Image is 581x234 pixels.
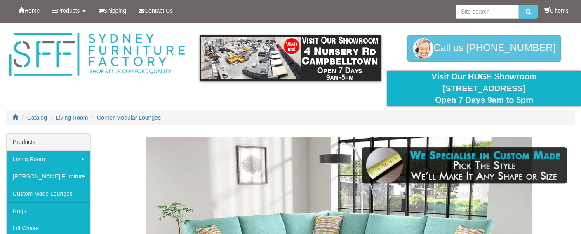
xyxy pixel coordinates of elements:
[7,134,90,151] div: Products
[7,202,90,220] a: Rugs
[200,35,381,81] img: showroom.gif
[7,168,90,185] a: [PERSON_NAME] Furniture
[132,0,179,21] a: Contact Us
[97,114,161,121] a: Corner Modular Lounges
[456,5,519,19] input: Site search
[7,185,90,202] a: Custom Made Lounges
[27,114,47,121] a: Catalog
[393,71,575,106] div: Visit Our HUGE Showroom [STREET_ADDRESS] Open 7 Days 9am to 5pm
[92,0,133,21] a: Shipping
[544,7,569,15] li: 0 items
[56,114,88,121] a: Living Room
[7,151,90,168] a: Living Room
[6,31,188,78] img: Sydney Furniture Factory
[12,0,46,21] a: Home
[57,7,80,14] span: Products
[144,7,173,14] span: Contact Us
[24,7,40,14] span: Home
[46,0,92,21] a: Products
[104,7,127,14] span: Shipping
